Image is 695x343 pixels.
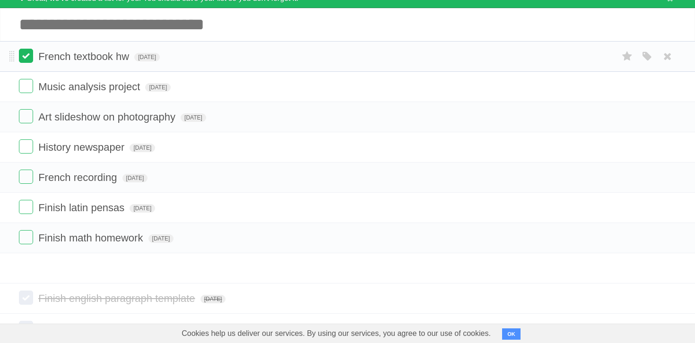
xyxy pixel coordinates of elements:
[148,234,174,243] span: [DATE]
[19,49,33,63] label: Done
[38,51,131,62] span: French textbook hw
[38,81,142,93] span: Music analysis project
[19,291,33,305] label: Done
[19,109,33,123] label: Done
[38,323,126,334] span: Geography sheets
[19,170,33,184] label: Done
[38,202,127,214] span: Finish latin pensas
[134,53,160,61] span: [DATE]
[181,113,206,122] span: [DATE]
[38,171,119,183] span: French recording
[200,295,226,303] span: [DATE]
[130,204,155,213] span: [DATE]
[38,141,127,153] span: History newspaper
[618,49,636,64] label: Star task
[19,321,33,335] label: Done
[19,79,33,93] label: Done
[38,232,145,244] span: Finish math homework
[38,111,178,123] span: Art slideshow on photography
[172,324,500,343] span: Cookies help us deliver our services. By using our services, you agree to our use of cookies.
[19,230,33,244] label: Done
[38,292,197,304] span: Finish english paragraph template
[145,83,171,92] span: [DATE]
[19,200,33,214] label: Done
[130,144,155,152] span: [DATE]
[502,328,521,340] button: OK
[19,139,33,154] label: Done
[122,174,148,182] span: [DATE]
